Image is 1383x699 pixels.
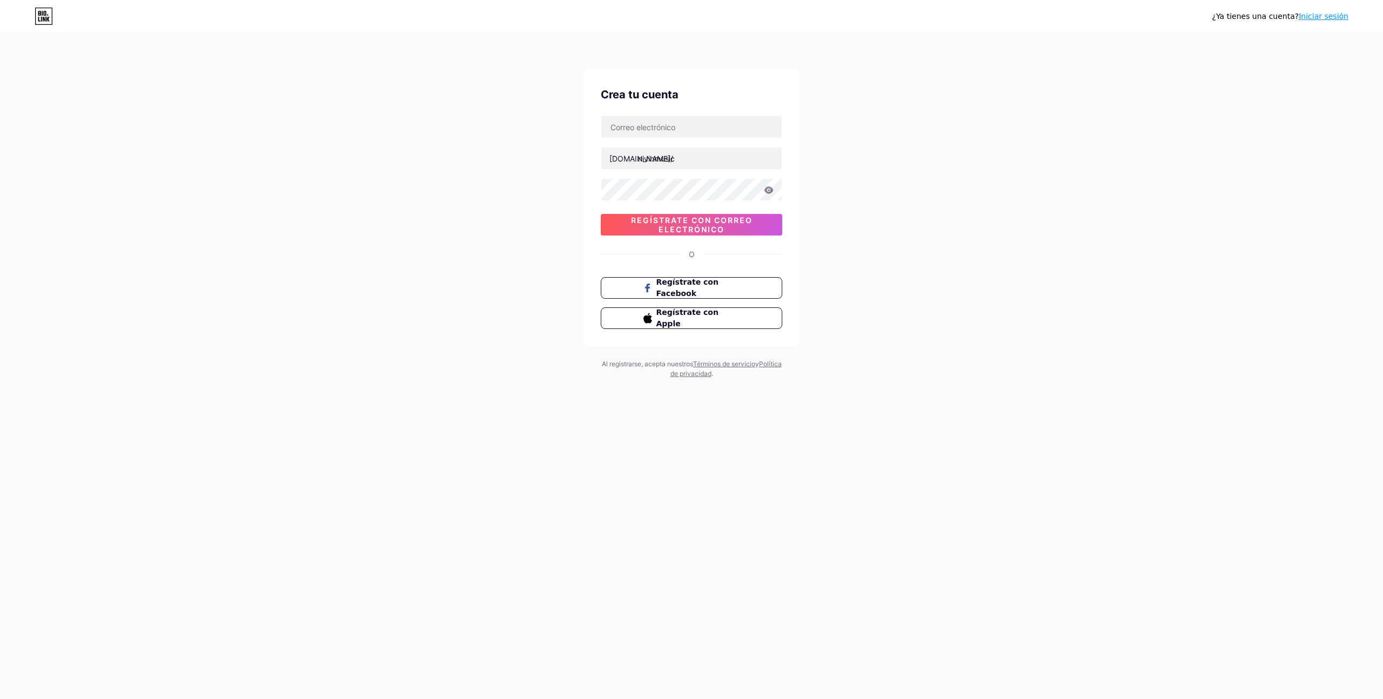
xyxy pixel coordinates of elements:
[711,369,713,378] font: .
[656,278,719,298] font: Regístrate con Facebook
[631,216,753,234] font: Regístrate con correo electrónico
[693,360,755,368] a: Términos de servicio
[755,360,759,368] font: y
[601,277,782,299] button: Regístrate con Facebook
[1299,12,1348,21] a: Iniciar sesión
[1212,12,1299,21] font: ¿Ya tienes una cuenta?
[601,307,782,329] button: Regístrate con Apple
[656,308,719,328] font: Regístrate con Apple
[601,214,782,236] button: Regístrate con correo electrónico
[601,147,782,169] input: nombre de usuario
[689,250,695,259] font: O
[602,360,693,368] font: Al registrarse, acepta nuestros
[601,116,782,138] input: Correo electrónico
[609,154,673,163] font: [DOMAIN_NAME]/
[601,88,679,101] font: Crea tu cuenta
